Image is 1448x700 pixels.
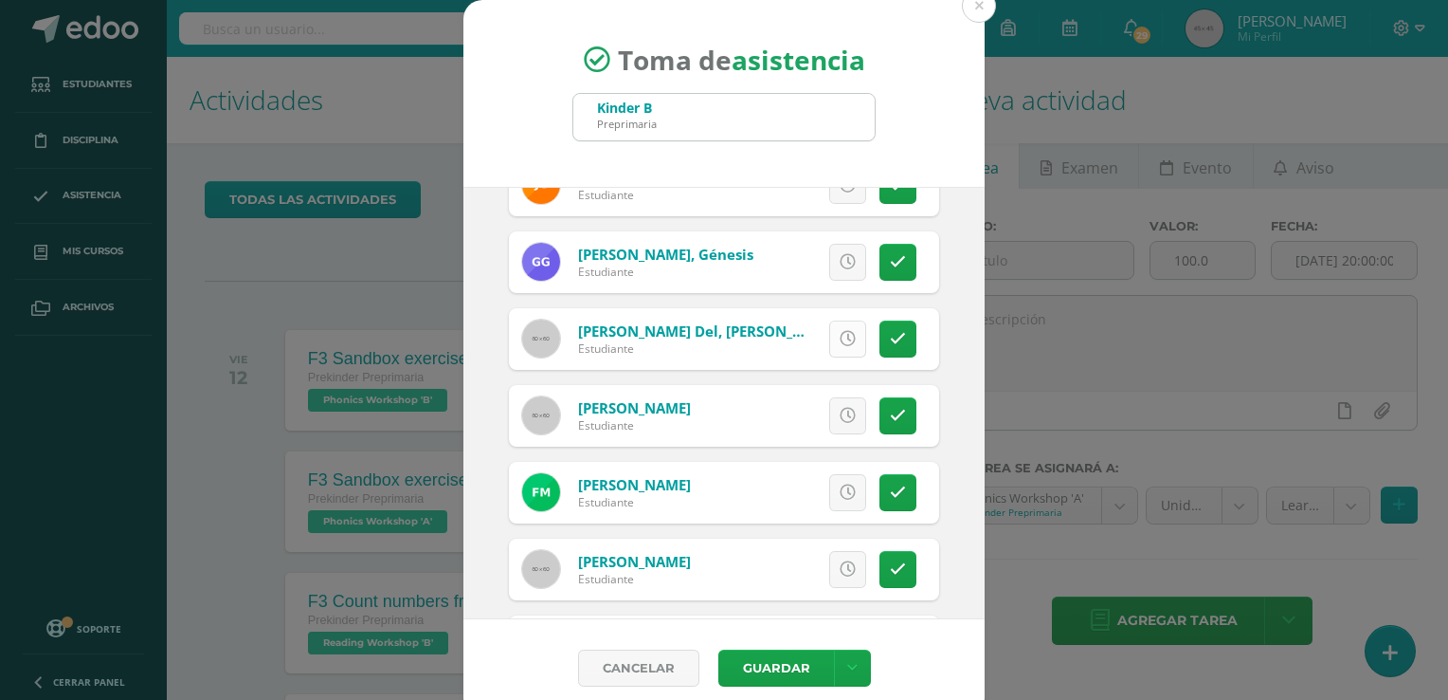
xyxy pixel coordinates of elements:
a: [PERSON_NAME] [578,398,691,417]
a: [PERSON_NAME], Génesis [578,245,753,264]
a: Cancelar [578,650,699,687]
a: [PERSON_NAME] [578,475,691,494]
img: 60x60 [522,396,560,434]
div: Estudiante [578,571,691,587]
div: Estudiante [578,264,753,280]
img: 7c83430d5a50bc6dfa09b0cbc2f56b5b.png [522,473,560,511]
div: Estudiante [578,341,805,357]
input: Busca un grado o sección aquí... [573,94,875,140]
a: [PERSON_NAME] [578,552,691,571]
div: Estudiante [578,187,691,203]
div: Estudiante [578,417,691,433]
div: Preprimaria [597,117,657,131]
img: 60x60 [522,550,560,588]
img: 60x60 [522,320,560,358]
img: 6aa6e1bb9b66f96a0da4a019869ca6b4.png [522,243,560,281]
a: [PERSON_NAME] del, [PERSON_NAME] [578,322,839,341]
button: Guardar [718,650,834,687]
div: Estudiante [578,494,691,510]
div: Kinder B [597,99,657,117]
strong: asistencia [732,42,865,78]
span: Toma de [618,42,865,78]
